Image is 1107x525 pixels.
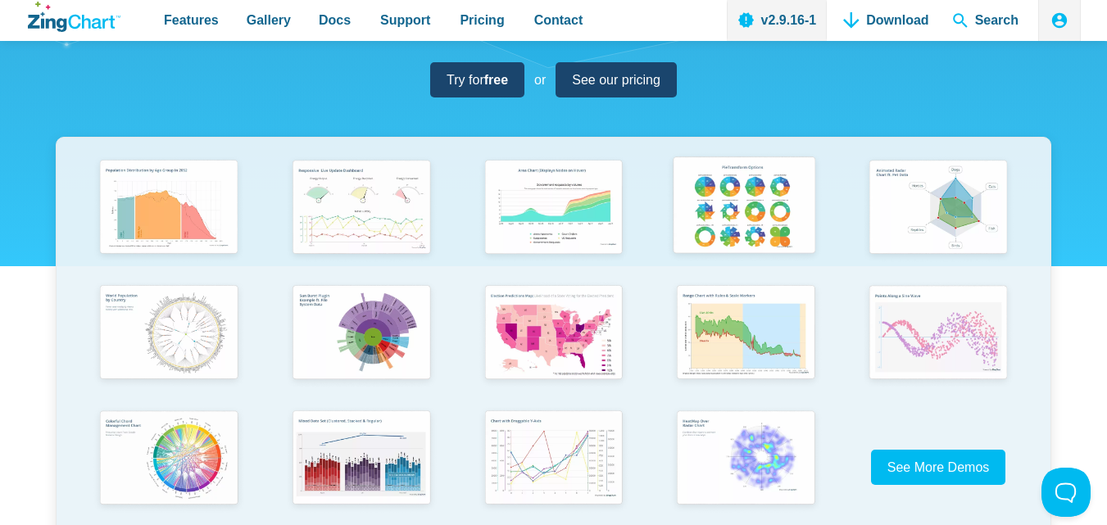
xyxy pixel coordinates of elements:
a: Pie Transform Options [650,154,842,279]
span: See More Demos [887,460,990,474]
a: Sun Burst Plugin Example ft. File System Data [265,279,457,405]
a: See our pricing [556,62,677,97]
img: Colorful Chord Management Chart [92,405,246,514]
img: World Population by Country [92,279,246,389]
img: Mixed Data Set (Clustered, Stacked, and Regular) [284,405,438,514]
img: Election Predictions Map [477,279,631,389]
a: Election Predictions Map [457,279,650,405]
span: or [534,69,546,91]
a: See More Demos [871,450,1006,485]
a: Try forfree [430,62,524,97]
a: ZingChart Logo. Click to return to the homepage [28,2,120,32]
a: Range Chart with Rultes & Scale Markers [650,279,842,405]
img: Animated Radar Chart ft. Pet Data [861,154,1015,264]
img: Points Along a Sine Wave [861,279,1015,389]
span: Contact [534,9,583,31]
img: Population Distribution by Age Group in 2052 [92,154,246,264]
img: Sun Burst Plugin Example ft. File System Data [284,279,438,389]
span: Gallery [247,9,291,31]
span: Try for [447,69,508,91]
a: Area Chart (Displays Nodes on Hover) [457,154,650,279]
a: Points Along a Sine Wave [842,279,1035,405]
strong: free [484,73,508,87]
iframe: Toggle Customer Support [1041,468,1091,517]
span: Docs [319,9,351,31]
span: Support [380,9,430,31]
a: Population Distribution by Age Group in 2052 [73,154,265,279]
img: Pie Transform Options [665,151,823,264]
span: Pricing [460,9,504,31]
a: Animated Radar Chart ft. Pet Data [842,154,1035,279]
img: Heatmap Over Radar Chart [669,405,823,514]
img: Chart with Draggable Y-Axis [477,405,631,514]
span: Features [164,9,219,31]
img: Responsive Live Update Dashboard [284,154,438,264]
img: Area Chart (Displays Nodes on Hover) [477,154,631,264]
a: World Population by Country [73,279,265,405]
img: Range Chart with Rultes & Scale Markers [669,279,823,389]
span: See our pricing [572,69,660,91]
a: Responsive Live Update Dashboard [265,154,457,279]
